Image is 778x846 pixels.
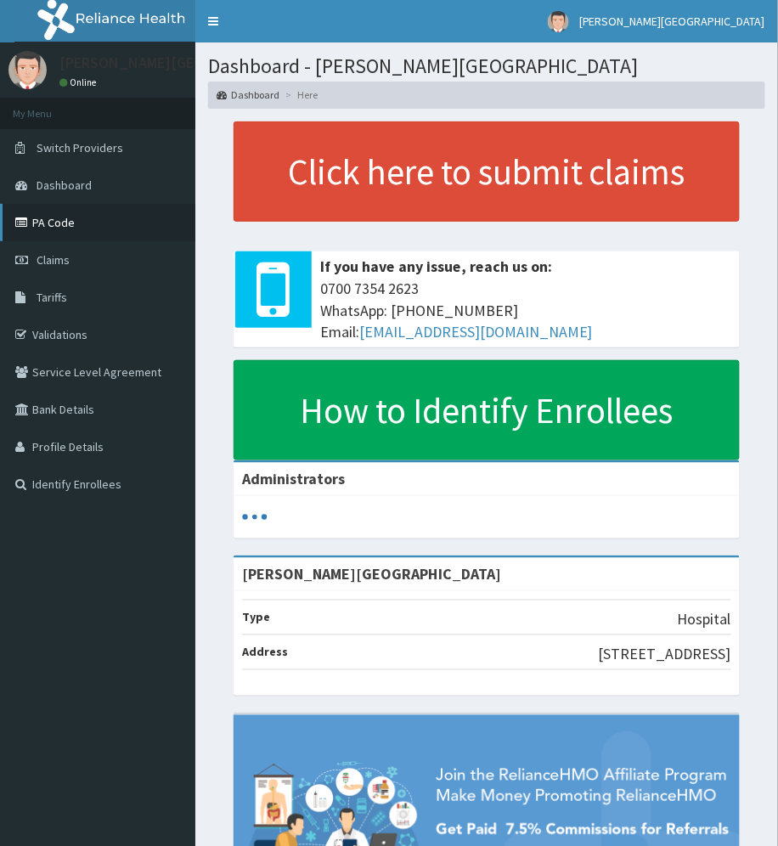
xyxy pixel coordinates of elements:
img: User Image [8,51,47,89]
b: Type [242,610,270,625]
a: Click here to submit claims [234,121,740,222]
a: [EMAIL_ADDRESS][DOMAIN_NAME] [359,322,593,341]
a: Dashboard [217,87,279,102]
a: How to Identify Enrollees [234,360,740,460]
span: [PERSON_NAME][GEOGRAPHIC_DATA] [579,14,765,29]
span: Tariffs [37,290,67,305]
span: Claims [37,252,70,268]
span: Switch Providers [37,140,123,155]
span: 0700 7354 2623 WhatsApp: [PHONE_NUMBER] Email: [320,278,731,343]
b: Administrators [242,469,345,488]
b: If you have any issue, reach us on: [320,257,552,276]
a: Online [59,76,100,88]
p: Hospital [678,609,731,631]
p: [STREET_ADDRESS] [599,644,731,666]
p: [PERSON_NAME][GEOGRAPHIC_DATA] [59,55,311,70]
b: Address [242,645,288,660]
li: Here [281,87,318,102]
strong: [PERSON_NAME][GEOGRAPHIC_DATA] [242,564,501,584]
img: User Image [548,11,569,32]
h1: Dashboard - [PERSON_NAME][GEOGRAPHIC_DATA] [208,55,765,77]
svg: audio-loading [242,505,268,530]
span: Dashboard [37,178,92,193]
